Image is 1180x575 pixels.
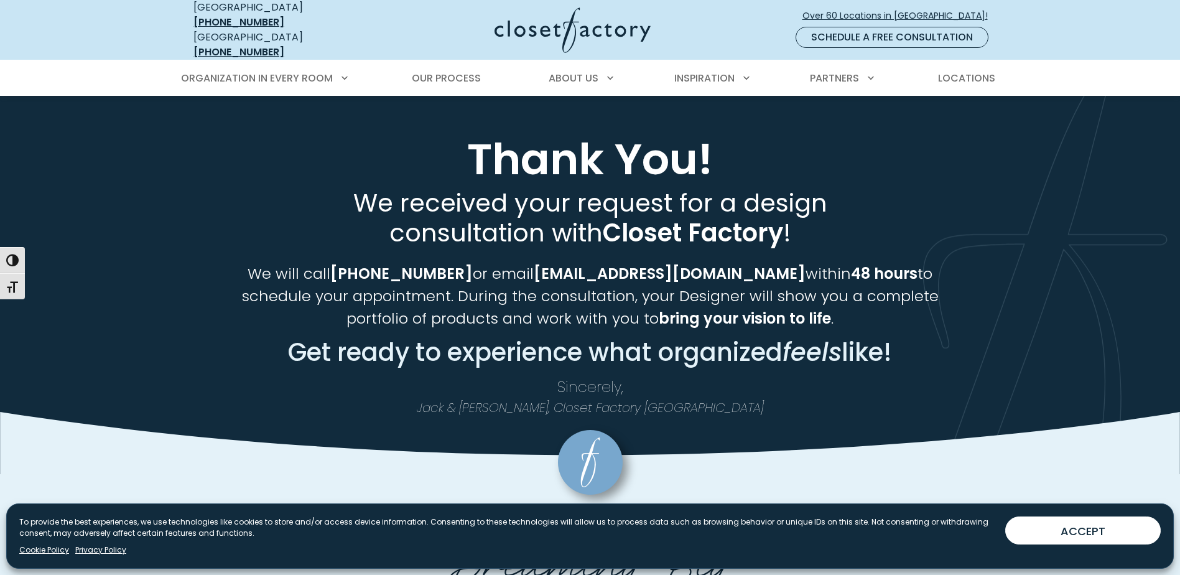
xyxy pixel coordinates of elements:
strong: [EMAIL_ADDRESS][DOMAIN_NAME] [534,263,806,284]
span: We will call or email within to schedule your appointment. During the consultation, your Designer... [242,263,939,329]
strong: [PHONE_NUMBER] [330,263,473,284]
span: Locations [938,71,995,85]
span: We received your request for a design consultation with ! [353,185,827,250]
span: Get Inspired and Start [370,494,810,549]
a: [PHONE_NUMBER] [193,45,284,59]
strong: Closet Factory [603,215,783,250]
em: Jack & [PERSON_NAME], Closet Factory [GEOGRAPHIC_DATA] [417,399,764,416]
span: About Us [549,71,598,85]
div: [GEOGRAPHIC_DATA] [193,30,374,60]
span: Over 60 Locations in [GEOGRAPHIC_DATA]! [802,9,998,22]
span: Get ready to experience what organized like! [288,335,892,370]
span: Inspiration [674,71,735,85]
span: Our Process [412,71,481,85]
h1: Thank You! [191,136,990,183]
button: ACCEPT [1005,517,1161,545]
a: Over 60 Locations in [GEOGRAPHIC_DATA]! [802,5,998,27]
nav: Primary Menu [172,61,1008,96]
a: Cookie Policy [19,545,69,556]
p: To provide the best experiences, we use technologies like cookies to store and/or access device i... [19,517,995,539]
em: feels [783,335,842,370]
span: Sincerely, [557,376,623,397]
img: Closet Factory Logo [495,7,651,53]
strong: 48 hours [851,263,918,284]
a: [PHONE_NUMBER] [193,15,284,29]
span: Organization in Every Room [181,71,333,85]
a: Privacy Policy [75,545,126,556]
span: Partners [810,71,859,85]
strong: bring your vision to life [659,308,831,329]
a: Schedule a Free Consultation [796,27,988,48]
